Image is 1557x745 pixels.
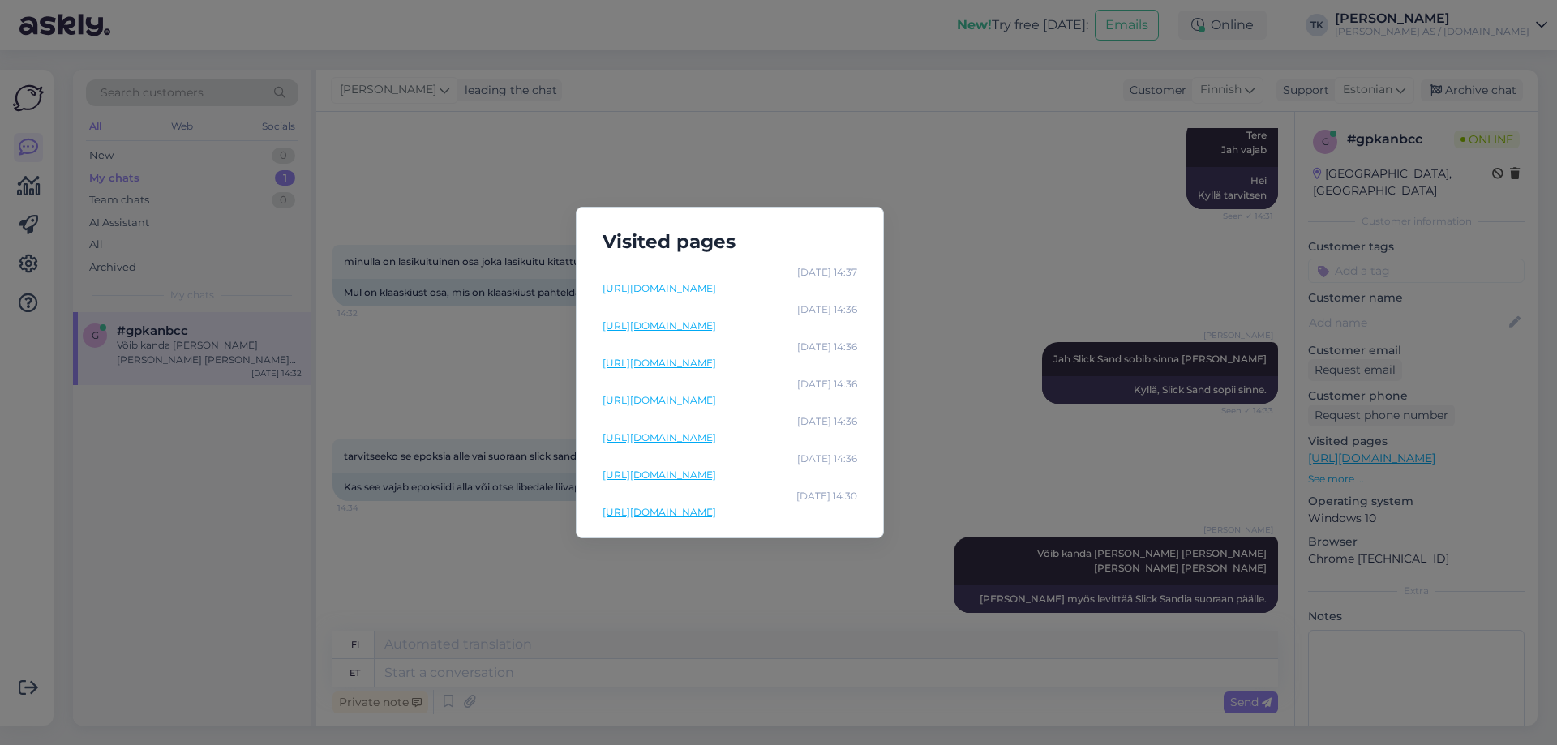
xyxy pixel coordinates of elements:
a: [URL][DOMAIN_NAME] [603,319,857,333]
div: [DATE] 14:36 [797,338,857,356]
div: [DATE] 14:36 [797,375,857,393]
div: [DATE] 14:36 [797,301,857,319]
h5: Visited pages [590,227,870,257]
div: [DATE] 14:37 [797,263,857,281]
a: [URL][DOMAIN_NAME] [603,393,857,408]
a: [URL][DOMAIN_NAME] [603,356,857,370]
div: [DATE] 14:36 [797,413,857,430]
a: [URL][DOMAIN_NAME] [603,468,857,482]
div: [DATE] 14:36 [797,450,857,468]
a: [URL][DOMAIN_NAME] [603,281,857,296]
a: [URL][DOMAIN_NAME] [603,505,857,520]
div: [DATE] 14:30 [796,487,857,505]
a: [URL][DOMAIN_NAME] [603,430,857,445]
